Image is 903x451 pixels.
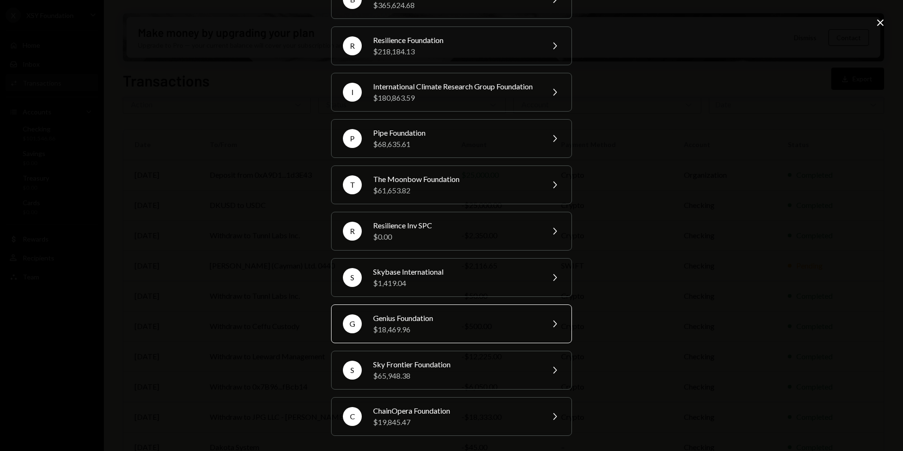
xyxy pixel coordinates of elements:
[373,278,537,289] div: $1,419.04
[343,83,362,102] div: I
[373,370,537,382] div: $65,948.38
[343,314,362,333] div: G
[331,397,572,436] button: CChainOpera Foundation$19,845.47
[331,26,572,65] button: RResilience Foundation$218,184.13
[373,416,537,428] div: $19,845.47
[343,129,362,148] div: P
[373,405,537,416] div: ChainOpera Foundation
[343,268,362,287] div: S
[373,185,537,196] div: $61,653.82
[373,324,537,335] div: $18,469.96
[373,220,537,231] div: Resilience Inv SPC
[373,359,537,370] div: Sky Frontier Foundation
[343,36,362,55] div: R
[331,165,572,204] button: TThe Moonbow Foundation$61,653.82
[373,173,537,185] div: The Moonbow Foundation
[373,139,537,150] div: $68,635.61
[373,312,537,324] div: Genius Foundation
[343,175,362,194] div: T
[373,92,537,104] div: $180,863.59
[373,231,537,243] div: $0.00
[331,351,572,390] button: SSky Frontier Foundation$65,948.38
[373,266,537,278] div: Skybase International
[331,304,572,343] button: GGenius Foundation$18,469.96
[331,212,572,251] button: RResilience Inv SPC$0.00
[331,73,572,112] button: IInternational Climate Research Group Foundation$180,863.59
[331,258,572,297] button: SSkybase International$1,419.04
[343,407,362,426] div: C
[373,35,537,46] div: Resilience Foundation
[343,222,362,241] div: R
[373,81,537,92] div: International Climate Research Group Foundation
[343,361,362,380] div: S
[331,119,572,158] button: PPipe Foundation$68,635.61
[373,127,537,139] div: Pipe Foundation
[373,46,537,57] div: $218,184.13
